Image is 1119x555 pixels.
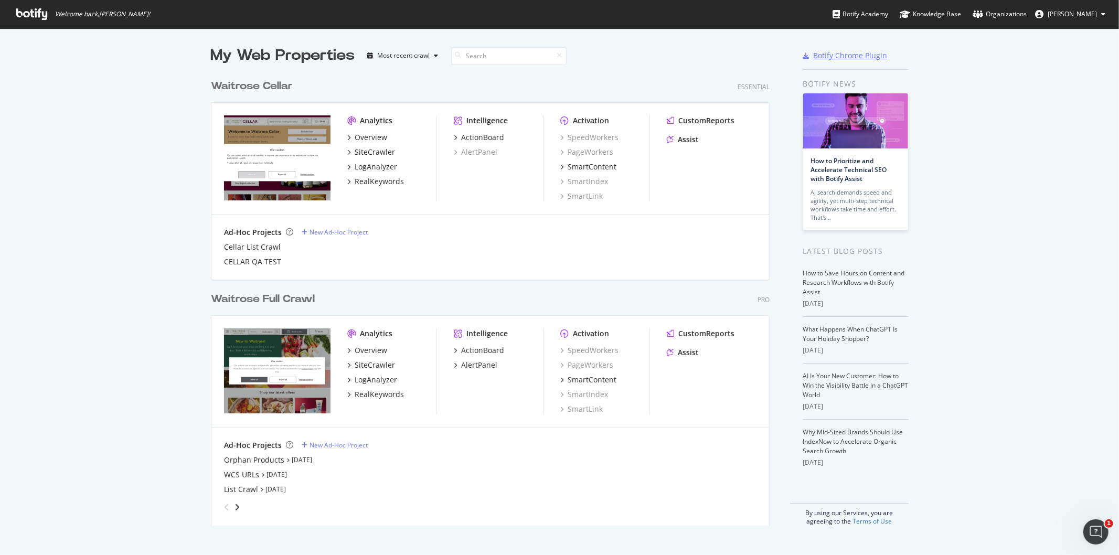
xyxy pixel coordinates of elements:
[803,371,909,399] a: AI Is Your New Customer: How to Win the Visibility Battle in a ChatGPT World
[347,375,397,385] a: LogAnalyzer
[224,242,281,252] a: Cellar List Crawl
[667,328,734,339] a: CustomReports
[461,345,504,356] div: ActionBoard
[360,328,392,339] div: Analytics
[211,292,319,307] a: Waitrose Full Crawl
[803,299,909,308] div: [DATE]
[461,132,504,143] div: ActionBoard
[224,115,331,200] img: waitrosecellar.com
[224,440,282,451] div: Ad-Hoc Projects
[347,147,395,157] a: SiteCrawler
[803,93,908,148] img: How to Prioritize and Accelerate Technical SEO with Botify Assist
[803,458,909,467] div: [DATE]
[211,79,297,94] a: Waitrose Cellar
[347,345,387,356] a: Overview
[1027,6,1114,23] button: [PERSON_NAME]
[803,402,909,411] div: [DATE]
[833,9,888,19] div: Botify Academy
[461,360,497,370] div: AlertPanel
[803,78,909,90] div: Botify news
[568,375,616,385] div: SmartContent
[1048,9,1097,18] span: Magda Rapala
[211,45,355,66] div: My Web Properties
[224,257,281,267] a: CELLAR QA TEST
[364,47,443,64] button: Most recent crawl
[790,503,909,526] div: By using our Services, you are agreeing to the
[560,375,616,385] a: SmartContent
[454,132,504,143] a: ActionBoard
[667,115,734,126] a: CustomReports
[224,455,284,465] a: Orphan Products
[355,389,404,400] div: RealKeywords
[678,328,734,339] div: CustomReports
[814,50,888,61] div: Botify Chrome Plugin
[1083,519,1109,545] iframe: Intercom live chat
[667,134,699,145] a: Assist
[852,517,892,526] a: Terms of Use
[310,441,368,450] div: New Ad-Hoc Project
[355,162,397,172] div: LogAnalyzer
[560,132,619,143] a: SpeedWorkers
[811,188,900,222] div: AI search demands speed and agility, yet multi-step technical workflows take time and effort. Tha...
[292,455,312,464] a: [DATE]
[224,484,258,495] a: List Crawl
[568,162,616,172] div: SmartContent
[224,328,331,413] img: www.waitrose.com
[211,292,315,307] div: Waitrose Full Crawl
[355,375,397,385] div: LogAnalyzer
[973,9,1027,19] div: Organizations
[347,162,397,172] a: LogAnalyzer
[220,499,233,516] div: angle-left
[803,346,909,355] div: [DATE]
[347,132,387,143] a: Overview
[466,115,508,126] div: Intelligence
[560,404,603,414] a: SmartLink
[355,345,387,356] div: Overview
[678,134,699,145] div: Assist
[803,246,909,257] div: Latest Blog Posts
[560,147,613,157] a: PageWorkers
[560,345,619,356] div: SpeedWorkers
[211,79,293,94] div: Waitrose Cellar
[310,228,368,237] div: New Ad-Hoc Project
[355,132,387,143] div: Overview
[454,345,504,356] a: ActionBoard
[347,389,404,400] a: RealKeywords
[454,147,497,157] a: AlertPanel
[224,469,259,480] a: WCS URLs
[803,428,903,455] a: Why Mid-Sized Brands Should Use IndexNow to Accelerate Organic Search Growth
[803,50,888,61] a: Botify Chrome Plugin
[1105,519,1113,528] span: 1
[560,191,603,201] a: SmartLink
[451,47,567,65] input: Search
[347,176,404,187] a: RealKeywords
[678,347,699,358] div: Assist
[466,328,508,339] div: Intelligence
[803,269,905,296] a: How to Save Hours on Content and Research Workflows with Botify Assist
[233,502,241,513] div: angle-right
[211,66,778,526] div: grid
[758,295,770,304] div: Pro
[55,10,150,18] span: Welcome back, [PERSON_NAME] !
[302,228,368,237] a: New Ad-Hoc Project
[347,360,395,370] a: SiteCrawler
[265,485,286,494] a: [DATE]
[355,147,395,157] div: SiteCrawler
[560,389,608,400] a: SmartIndex
[560,176,608,187] a: SmartIndex
[738,82,770,91] div: Essential
[378,52,430,59] div: Most recent crawl
[811,156,887,183] a: How to Prioritize and Accelerate Technical SEO with Botify Assist
[573,328,609,339] div: Activation
[224,227,282,238] div: Ad-Hoc Projects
